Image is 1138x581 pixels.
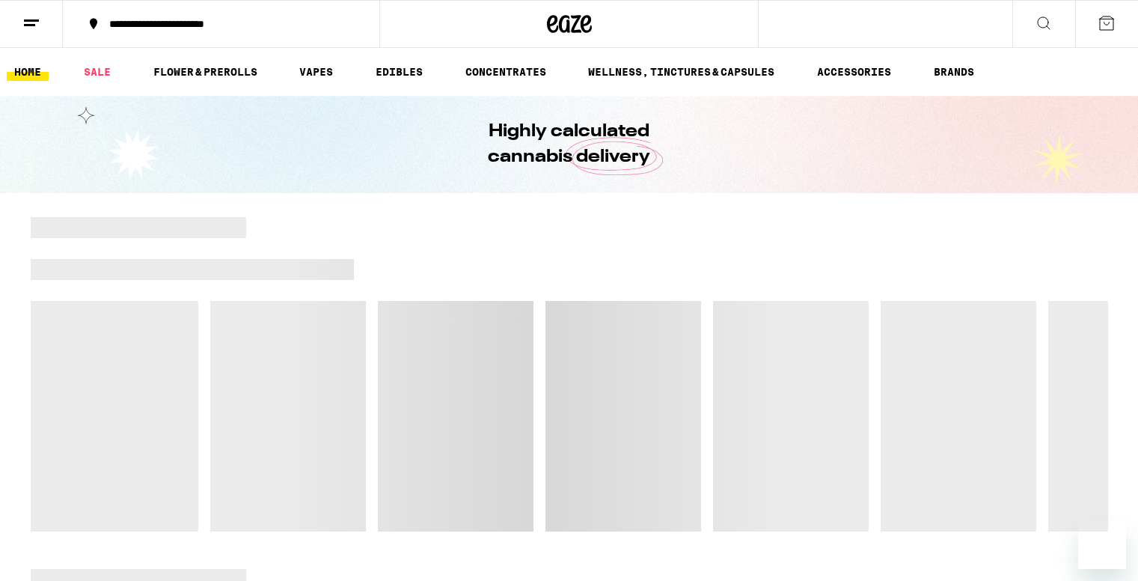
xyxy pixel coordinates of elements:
[458,63,554,81] a: CONCENTRATES
[446,119,693,170] h1: Highly calculated cannabis delivery
[1078,521,1126,569] iframe: Button to launch messaging window
[368,63,430,81] a: EDIBLES
[292,63,340,81] a: VAPES
[926,63,982,81] a: BRANDS
[146,63,265,81] a: FLOWER & PREROLLS
[810,63,899,81] a: ACCESSORIES
[581,63,782,81] a: WELLNESS, TINCTURES & CAPSULES
[7,63,49,81] a: HOME
[76,63,118,81] a: SALE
